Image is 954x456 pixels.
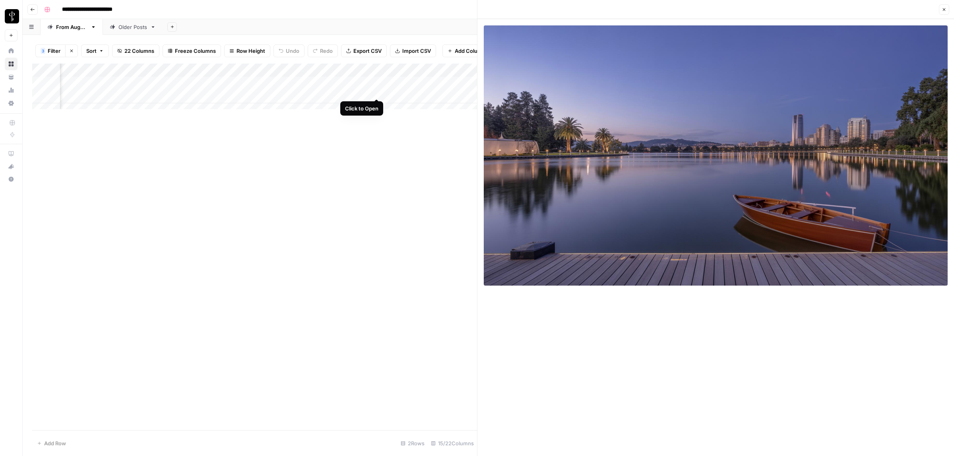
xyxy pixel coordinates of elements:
a: Browse [5,58,17,70]
div: Older Posts [118,23,147,31]
a: Older Posts [103,19,163,35]
div: 15/22 Columns [428,437,477,450]
span: Undo [286,47,299,55]
button: Workspace: LP Production Workloads [5,6,17,26]
div: 2 Rows [397,437,428,450]
button: Freeze Columns [163,44,221,57]
span: Filter [48,47,60,55]
button: What's new? [5,160,17,173]
button: Export CSV [341,44,387,57]
button: Add Column [442,44,491,57]
div: What's new? [5,160,17,172]
a: From [DATE] [41,19,103,35]
div: Click to Open [345,104,378,112]
a: Settings [5,97,17,110]
span: Add Column [455,47,485,55]
span: Import CSV [402,47,431,55]
span: Row Height [237,47,265,55]
button: Row Height [224,44,270,57]
div: From [DATE] [56,23,87,31]
a: Usage [5,84,17,97]
img: LP Production Workloads Logo [5,9,19,23]
div: 3 [41,48,45,54]
button: Add Row [32,437,71,450]
button: Undo [273,44,304,57]
span: 3 [42,48,44,54]
img: Row/Cell [484,25,948,286]
span: 22 Columns [124,47,154,55]
button: Import CSV [390,44,436,57]
span: Export CSV [353,47,382,55]
button: Sort [81,44,109,57]
button: Redo [308,44,338,57]
button: 3Filter [35,44,65,57]
span: Redo [320,47,333,55]
span: Add Row [44,439,66,447]
button: Help + Support [5,173,17,185]
a: Home [5,44,17,57]
button: 22 Columns [112,44,159,57]
span: Freeze Columns [175,47,216,55]
span: Sort [86,47,97,55]
a: AirOps Academy [5,147,17,160]
a: Your Data [5,71,17,83]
